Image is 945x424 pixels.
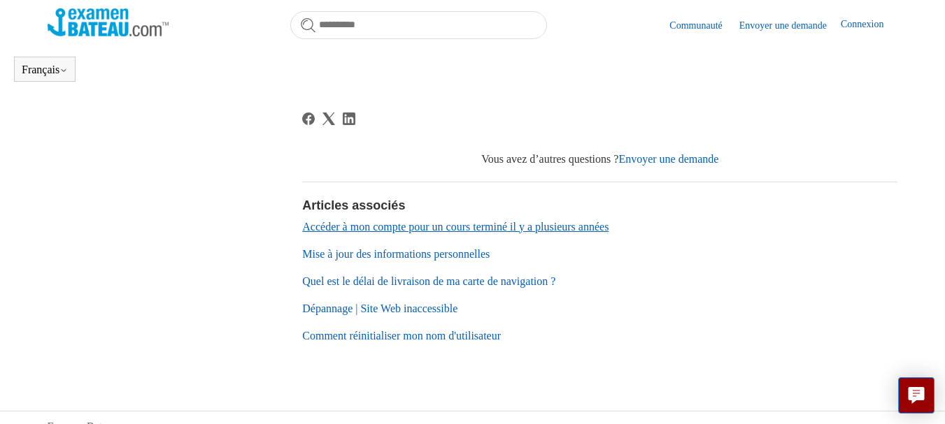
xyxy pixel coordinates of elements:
[739,18,841,33] a: Envoyer une demande
[669,18,736,33] a: Communauté
[302,275,555,287] a: Quel est le délai de livraison de ma carte de navigation ?
[343,112,355,125] svg: Partager cette page sur LinkedIn
[322,112,335,125] a: X Corp
[898,377,935,414] button: Live chat
[302,196,897,215] h2: Articles associés
[841,17,897,34] a: Connexion
[302,221,609,233] a: Accéder à mon compte pour un cours terminé il y a plusieurs années
[322,112,335,125] svg: Partager cette page sur X Corp
[302,112,315,125] svg: Partager cette page sur Facebook
[302,151,897,168] div: Vous avez d’autres questions ?
[302,248,490,260] a: Mise à jour des informations personnelles
[618,153,718,165] a: Envoyer une demande
[302,330,501,342] a: Comment réinitialiser mon nom d'utilisateur
[290,11,547,39] input: Rechercher
[302,302,457,314] a: Dépannage | Site Web inaccessible
[22,64,68,76] button: Français
[343,112,355,125] a: LinkedIn
[302,112,315,125] a: Facebook
[48,8,169,36] img: Page d’accueil du Centre d’aide Examen Bateau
